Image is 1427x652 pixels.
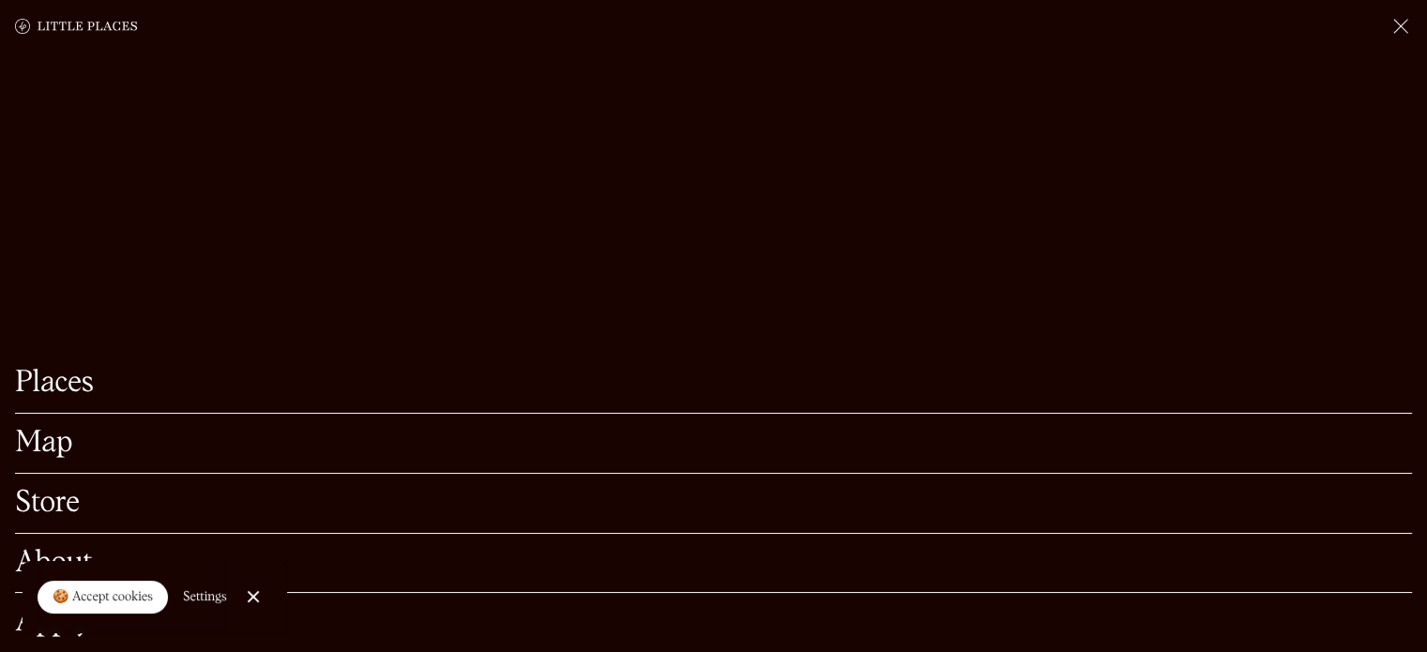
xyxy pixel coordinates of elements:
[38,581,168,614] a: 🍪 Accept cookies
[15,429,1412,458] a: Map
[235,578,272,615] a: Close Cookie Popup
[15,549,1412,578] a: About
[183,590,227,603] div: Settings
[15,489,1412,518] a: Store
[183,576,227,618] a: Settings
[53,588,153,607] div: 🍪 Accept cookies
[15,608,1412,637] a: Apply
[15,369,1412,398] a: Places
